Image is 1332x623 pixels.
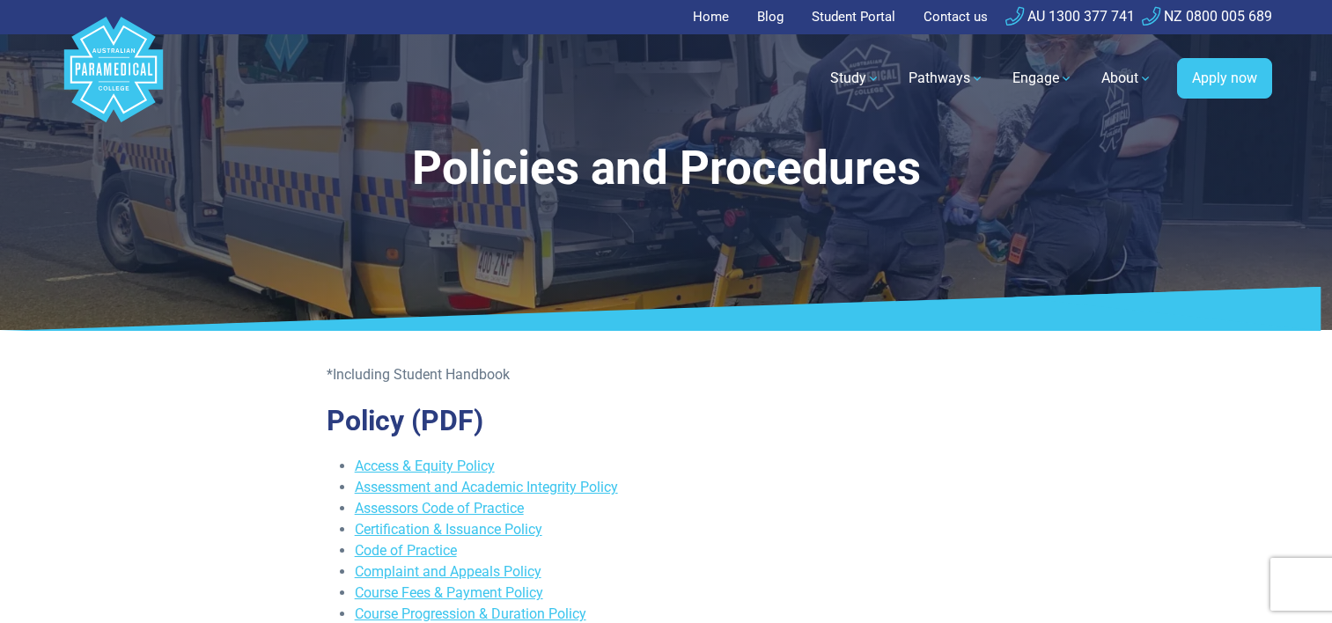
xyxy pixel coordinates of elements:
[355,458,495,474] a: Access & Equity Policy
[355,542,457,559] a: Code of Practice
[1005,8,1135,25] a: AU 1300 377 741
[898,54,995,103] a: Pathways
[327,364,1006,385] p: *Including Student Handbook
[61,34,166,123] a: Australian Paramedical College
[355,500,524,517] a: Assessors Code of Practice
[355,521,542,538] a: Certification & Issuance Policy
[327,404,1006,437] h2: Policy (PDF)
[1177,58,1272,99] a: Apply now
[820,54,891,103] a: Study
[1142,8,1272,25] a: NZ 0800 005 689
[151,141,1181,196] h1: Policies and Procedures
[1091,54,1163,103] a: About
[1002,54,1084,103] a: Engage
[355,479,618,495] a: Assessment and Academic Integrity Policy
[355,584,543,601] a: Course Fees & Payment Policy
[355,605,586,622] a: Course Progression & Duration Policy
[355,563,541,580] a: Complaint and Appeals Policy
